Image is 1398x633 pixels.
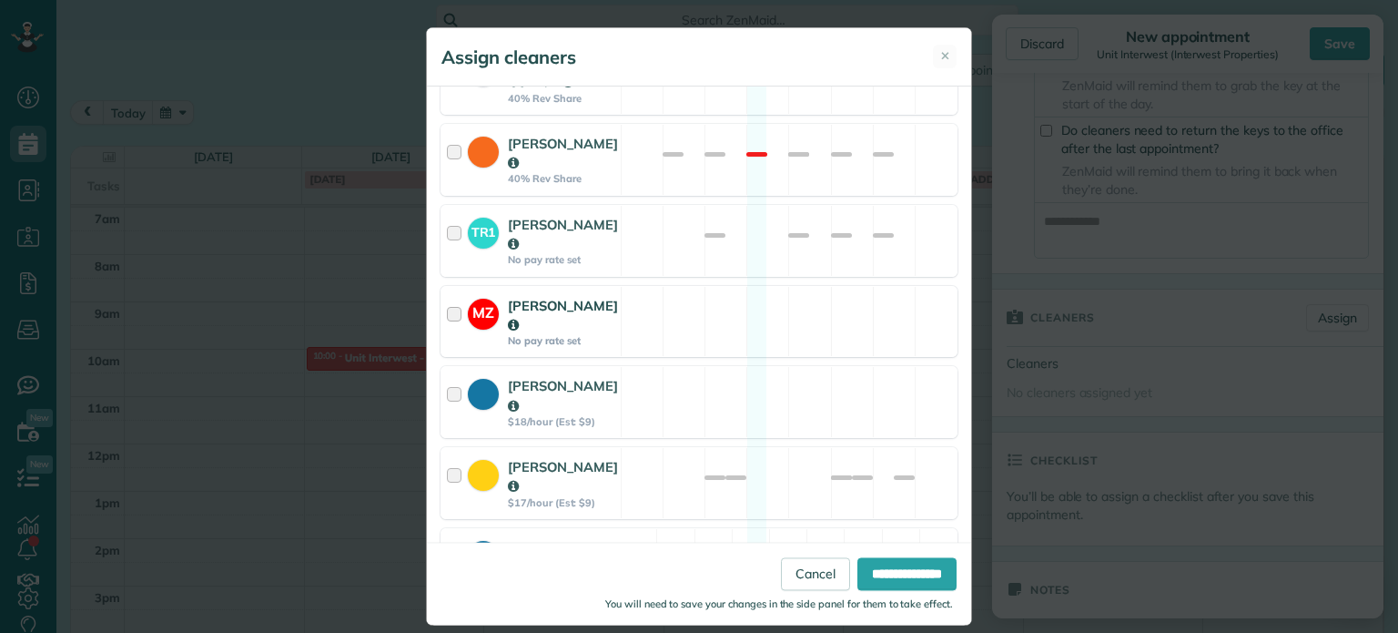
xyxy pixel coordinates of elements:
h5: Assign cleaners [441,45,576,70]
strong: No pay rate set [508,334,618,347]
a: Cancel [781,558,850,591]
span: ✕ [940,47,950,65]
small: You will need to save your changes in the side panel for them to take effect. [605,598,953,611]
strong: [PERSON_NAME] [508,458,618,495]
strong: [PERSON_NAME] [508,135,618,171]
strong: 40% Rev Share [508,172,618,185]
strong: 40% Rev Share [508,92,623,105]
strong: MZ [468,299,499,324]
strong: $17/hour (Est: $9) [508,496,618,509]
strong: [PERSON_NAME] [508,377,618,413]
strong: [DEMOGRAPHIC_DATA][PERSON_NAME] [508,539,660,576]
strong: [PERSON_NAME] [508,297,618,333]
strong: $18/hour (Est: $9) [508,415,618,428]
strong: No pay rate set [508,253,618,266]
strong: [PERSON_NAME] [508,216,618,252]
strong: TR1 [468,218,499,242]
